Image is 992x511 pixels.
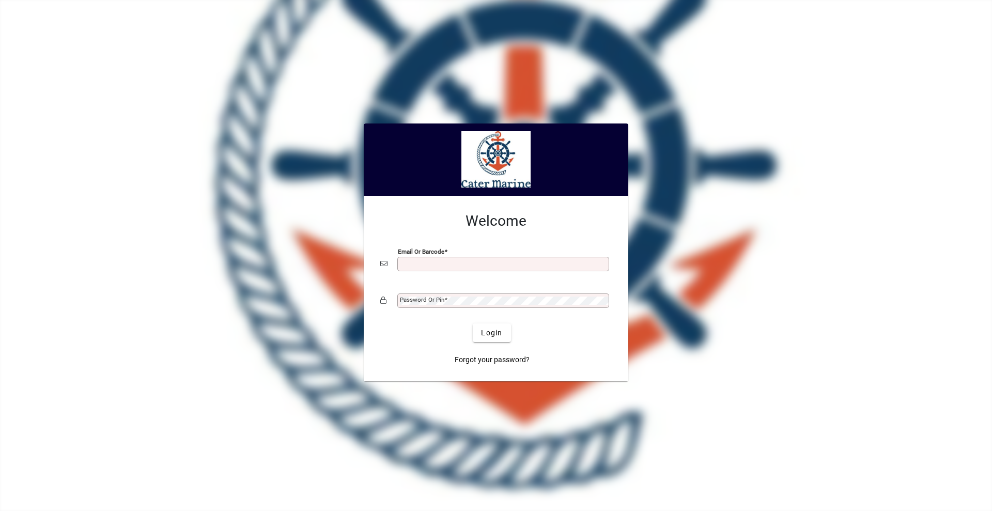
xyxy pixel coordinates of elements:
[400,296,444,303] mat-label: Password or Pin
[455,354,530,365] span: Forgot your password?
[473,323,510,342] button: Login
[481,328,502,338] span: Login
[380,212,612,230] h2: Welcome
[451,350,534,369] a: Forgot your password?
[398,248,444,255] mat-label: Email or Barcode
